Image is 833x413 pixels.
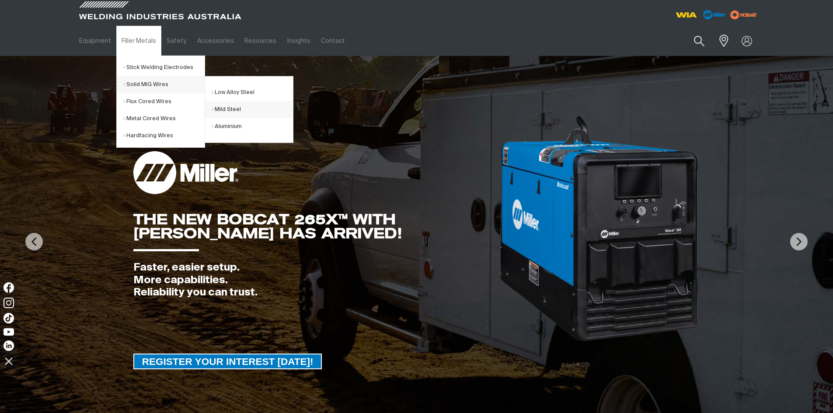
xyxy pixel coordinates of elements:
a: Flux Cored Wires [123,93,205,110]
a: Metal Cored Wires [123,110,205,127]
img: YouTube [3,328,14,336]
a: Filler Metals [116,26,161,56]
div: THE NEW BOBCAT 265X™ WITH [PERSON_NAME] HAS ARRIVED! [133,212,498,240]
input: Product name or item number... [673,31,714,51]
ul: Filler Metals Submenu [116,56,205,148]
nav: Main [74,26,588,56]
img: LinkedIn [3,340,14,351]
img: Facebook [3,282,14,293]
a: Safety [161,26,192,56]
a: REGISTER YOUR INTEREST TODAY! [133,354,322,369]
a: Accessories [192,26,239,56]
a: Equipment [74,26,116,56]
ul: Solid MIG Wires Submenu [205,76,293,143]
a: Contact [316,26,350,56]
a: Mild Steel [212,101,293,118]
img: TikTok [3,313,14,323]
img: PrevArrow [25,233,43,250]
img: hide socials [1,354,16,368]
button: Search products [684,31,714,51]
a: Resources [239,26,282,56]
img: miller [728,8,760,21]
div: Faster, easier setup. More capabilities. Reliability you can trust. [133,261,498,299]
a: Solid MIG Wires [123,76,205,93]
img: NextArrow [790,233,808,250]
a: Aluminium [212,118,293,135]
a: Insights [282,26,315,56]
span: REGISTER YOUR INTEREST [DATE]! [134,354,321,369]
a: Stick Welding Electrodes [123,59,205,76]
a: Low Alloy Steel [212,84,293,101]
a: Hardfacing Wires [123,127,205,144]
img: Instagram [3,298,14,308]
